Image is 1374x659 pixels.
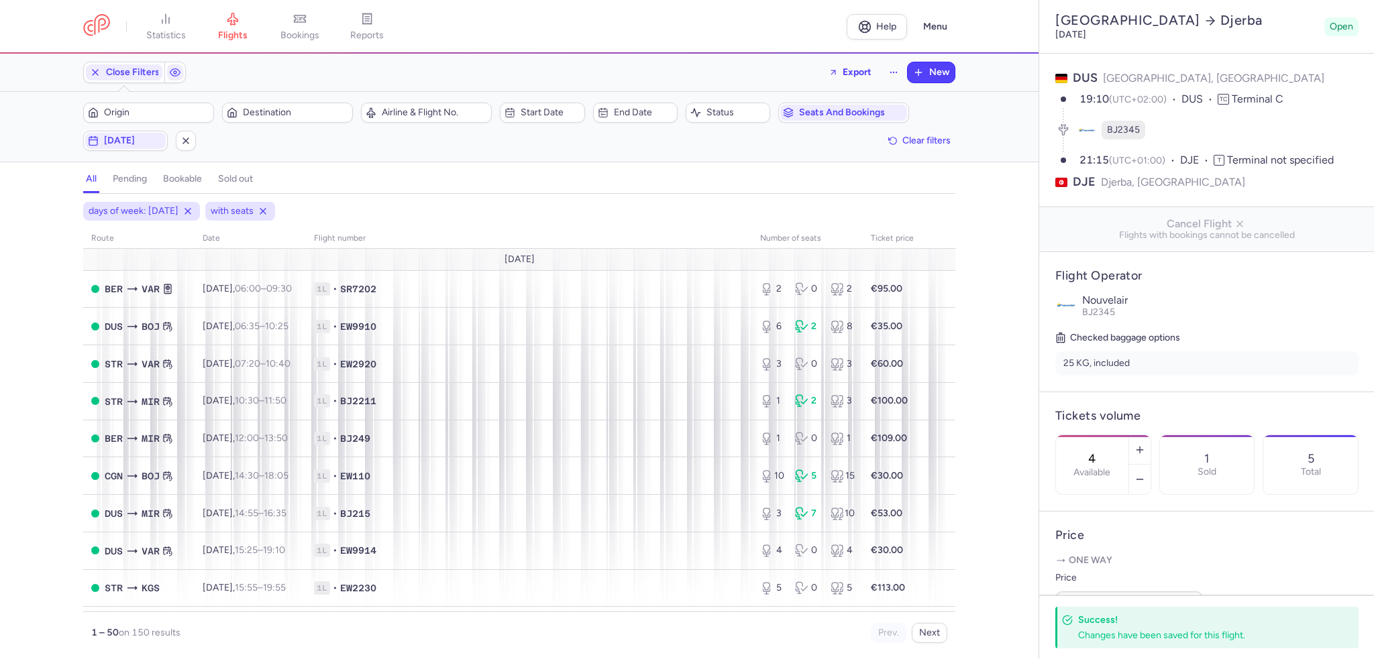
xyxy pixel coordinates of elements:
[1078,613,1329,626] h4: Success!
[142,581,160,595] span: Kos Island International Airport, Kos, Greece
[203,544,285,556] span: [DATE],
[306,229,752,249] th: Flight number
[1077,121,1096,139] figure: BJ airline logo
[795,544,819,557] div: 0
[105,431,123,446] span: Berlin Brandenburg Airport, Berlin, Germany
[203,358,290,369] span: [DATE],
[912,623,947,643] button: Next
[908,62,955,82] button: New
[235,283,261,294] time: 06:00
[314,320,330,333] span: 1L
[1227,154,1334,166] span: Terminal not specified
[1308,452,1314,465] p: 5
[831,394,855,408] div: 3
[142,319,160,334] span: Bourgas, Burgas, Bulgaria
[104,135,163,146] span: [DATE]
[314,394,330,408] span: 1L
[280,29,319,42] span: bookings
[1055,570,1203,586] label: Price
[105,394,123,409] span: Stuttgart Echterdingen, Stuttgart, Germany
[760,581,784,595] div: 5
[340,432,370,445] span: BJ249
[871,470,903,481] strong: €30.00
[1082,306,1115,318] span: BJ2345
[314,544,330,557] span: 1L
[1232,93,1283,105] span: Terminal C
[795,507,819,520] div: 7
[340,394,376,408] span: BJ2211
[211,204,254,218] span: with seats
[871,582,905,593] strong: €113.00
[266,12,333,42] a: bookings
[1103,72,1324,84] span: [GEOGRAPHIC_DATA], [GEOGRAPHIC_DATA]
[871,623,906,643] button: Prev.
[105,357,123,371] span: Stuttgart Echterdingen, Stuttgart, Germany
[795,320,819,333] div: 2
[1107,123,1140,137] span: BJ2345
[235,582,258,593] time: 15:55
[333,544,337,557] span: •
[1055,591,1203,621] input: ---
[203,470,288,481] span: [DATE],
[91,627,119,638] strong: 1 – 50
[91,434,99,442] span: OPEN
[831,469,855,483] div: 15
[871,432,907,444] strong: €109.00
[1330,20,1353,34] span: Open
[795,432,819,445] div: 0
[831,282,855,296] div: 2
[876,21,896,32] span: Help
[831,544,855,557] div: 4
[1073,70,1098,85] span: DUS
[340,507,370,520] span: BJ215
[847,14,907,40] a: Help
[1218,94,1229,105] span: TC
[263,582,286,593] time: 19:55
[235,507,286,519] span: –
[83,103,214,123] button: Origin
[831,507,855,520] div: 10
[203,320,288,332] span: [DATE],
[593,103,678,123] button: End date
[203,582,286,593] span: [DATE],
[132,12,199,42] a: statistics
[799,107,904,118] span: Seats and bookings
[831,320,855,333] div: 8
[235,432,288,444] span: –
[760,432,784,445] div: 1
[142,544,160,558] span: Varna, Varna, Bulgaria
[203,395,286,406] span: [DATE],
[235,320,260,332] time: 06:35
[314,507,330,520] span: 1L
[614,107,673,118] span: End date
[795,357,819,371] div: 0
[235,395,259,406] time: 10:30
[83,14,110,39] a: CitizenPlane red outlined logo
[105,282,123,296] span: Berlin Brandenburg Airport, Berlin, Germany
[382,107,487,118] span: Airline & Flight No.
[795,394,819,408] div: 2
[266,358,290,369] time: 10:40
[203,432,288,444] span: [DATE],
[1204,452,1209,465] p: 1
[86,173,97,185] h4: all
[105,319,123,334] span: Düsseldorf International Airport, Düsseldorf, Germany
[235,283,292,294] span: –
[235,320,288,332] span: –
[142,506,160,521] span: Habib Bourguiba, Monastir, Tunisia
[902,135,951,145] span: Clear filters
[831,432,855,445] div: 1
[1073,467,1110,478] label: Available
[1079,93,1109,105] time: 19:10
[314,282,330,296] span: 1L
[264,395,286,406] time: 11:50
[222,103,353,123] button: Destination
[142,469,160,483] span: Bourgas, Burgas, Bulgaria
[265,320,288,332] time: 10:25
[199,12,266,42] a: flights
[105,506,123,521] span: Düsseldorf International Airport, Düsseldorf, Germany
[929,67,949,78] span: New
[119,627,180,638] span: on 150 results
[760,544,784,557] div: 4
[105,544,123,558] span: Düsseldorf International Airport, Düsseldorf, Germany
